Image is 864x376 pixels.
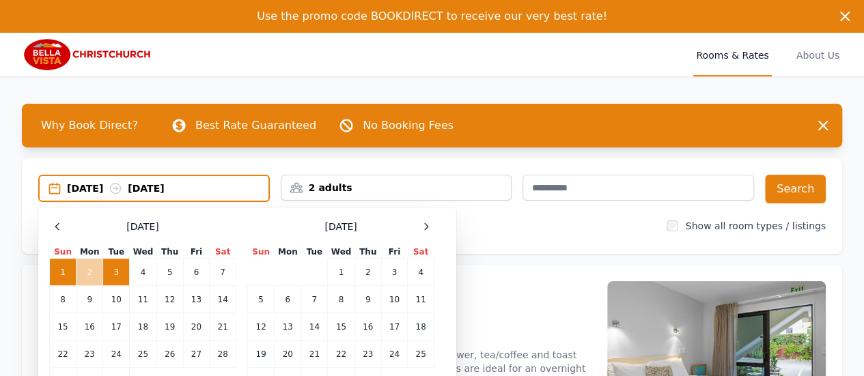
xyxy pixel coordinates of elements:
[50,313,76,341] td: 15
[301,313,328,341] td: 14
[328,246,354,259] th: Wed
[354,259,381,286] td: 2
[195,117,316,134] p: Best Rate Guaranteed
[381,341,407,368] td: 24
[408,341,434,368] td: 25
[328,286,354,313] td: 8
[130,286,156,313] td: 11
[408,313,434,341] td: 18
[183,313,209,341] td: 20
[381,259,407,286] td: 3
[183,286,209,313] td: 13
[408,246,434,259] th: Sat
[381,246,407,259] th: Fri
[257,10,607,23] span: Use the promo code BOOKDIRECT to receive our very best rate!
[408,286,434,313] td: 11
[183,246,209,259] th: Fri
[354,286,381,313] td: 9
[408,259,434,286] td: 4
[275,286,301,313] td: 6
[275,246,301,259] th: Mon
[130,246,156,259] th: Wed
[103,313,130,341] td: 17
[76,259,103,286] td: 2
[210,313,236,341] td: 21
[183,259,209,286] td: 6
[50,246,76,259] th: Sun
[130,259,156,286] td: 4
[275,341,301,368] td: 20
[156,313,183,341] td: 19
[183,341,209,368] td: 27
[103,259,130,286] td: 3
[156,259,183,286] td: 5
[328,341,354,368] td: 22
[363,117,454,134] p: No Booking Fees
[156,341,183,368] td: 26
[156,246,183,259] th: Thu
[328,313,354,341] td: 15
[103,246,130,259] th: Tue
[686,220,826,231] label: Show all room types / listings
[248,313,275,341] td: 12
[794,33,842,76] a: About Us
[301,246,328,259] th: Tue
[693,33,771,76] a: Rooms & Rates
[103,286,130,313] td: 10
[324,220,357,233] span: [DATE]
[210,246,236,259] th: Sat
[281,181,512,194] div: 2 adults
[328,259,354,286] td: 1
[76,286,103,313] td: 9
[248,341,275,368] td: 19
[354,246,381,259] th: Thu
[381,286,407,313] td: 10
[76,341,103,368] td: 23
[103,341,130,368] td: 24
[50,259,76,286] td: 1
[354,313,381,341] td: 16
[22,38,154,71] img: Bella Vista Christchurch
[248,286,275,313] td: 5
[130,313,156,341] td: 18
[130,341,156,368] td: 25
[156,286,183,313] td: 12
[210,286,236,313] td: 14
[76,313,103,341] td: 16
[275,313,301,341] td: 13
[210,341,236,368] td: 28
[210,259,236,286] td: 7
[50,341,76,368] td: 22
[381,313,407,341] td: 17
[50,286,76,313] td: 8
[354,341,381,368] td: 23
[301,341,328,368] td: 21
[765,175,826,203] button: Search
[301,286,328,313] td: 7
[76,246,103,259] th: Mon
[67,182,268,195] div: [DATE] [DATE]
[248,246,275,259] th: Sun
[30,112,149,139] span: Why Book Direct?
[126,220,158,233] span: [DATE]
